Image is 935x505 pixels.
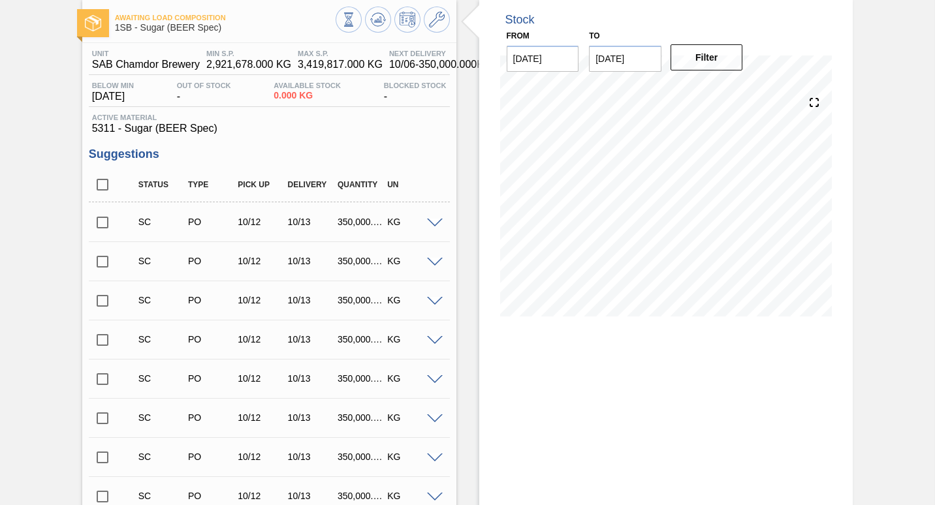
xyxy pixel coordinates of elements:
[334,295,388,305] div: 350,000.000
[234,373,288,384] div: 10/12/2025
[135,451,189,462] div: Suggestion Created
[505,13,535,27] div: Stock
[384,334,437,344] div: KG
[274,82,341,89] span: Available Stock
[389,50,492,57] span: Next Delivery
[589,46,661,72] input: mm/dd/yyyy
[384,412,437,423] div: KG
[92,59,200,70] span: SAB Chamdor Brewery
[381,82,450,102] div: -
[115,14,336,22] span: Awaiting Load Composition
[336,7,362,33] button: Stocks Overview
[285,373,338,384] div: 10/13/2025
[507,46,579,72] input: mm/dd/yyyy
[507,31,530,40] label: From
[334,334,388,344] div: 350,000.000
[384,217,437,227] div: KG
[384,491,437,501] div: KG
[185,180,238,189] div: Type
[384,295,437,305] div: KG
[89,147,450,161] h3: Suggestions
[85,15,101,31] img: Ícone
[285,217,338,227] div: 10/13/2025
[384,451,437,462] div: KG
[394,7,420,33] button: Schedule Inventory
[92,82,134,89] span: Below Min
[185,412,238,423] div: Purchase order
[365,7,391,33] button: Update Chart
[285,295,338,305] div: 10/13/2025
[177,82,231,89] span: Out Of Stock
[589,31,599,40] label: to
[285,334,338,344] div: 10/13/2025
[206,50,291,57] span: MIN S.P.
[285,256,338,266] div: 10/13/2025
[185,491,238,501] div: Purchase order
[298,50,383,57] span: MAX S.P.
[334,373,388,384] div: 350,000.000
[384,180,437,189] div: UN
[234,451,288,462] div: 10/12/2025
[206,59,291,70] span: 2,921,678.000 KG
[135,412,189,423] div: Suggestion Created
[135,491,189,501] div: Suggestion Created
[185,451,238,462] div: Purchase order
[334,217,388,227] div: 350,000.000
[285,491,338,501] div: 10/13/2025
[285,451,338,462] div: 10/13/2025
[389,59,492,70] span: 10/06 - 350,000.000 KG
[135,217,189,227] div: Suggestion Created
[384,373,437,384] div: KG
[334,256,388,266] div: 350,000.000
[135,180,189,189] div: Status
[115,23,336,33] span: 1SB - Sugar (BEER Spec)
[334,412,388,423] div: 350,000.000
[334,451,388,462] div: 350,000.000
[92,114,447,121] span: Active Material
[135,373,189,384] div: Suggestion Created
[92,91,134,102] span: [DATE]
[671,44,743,70] button: Filter
[384,256,437,266] div: KG
[334,180,388,189] div: Quantity
[234,217,288,227] div: 10/12/2025
[234,334,288,344] div: 10/12/2025
[234,412,288,423] div: 10/12/2025
[234,256,288,266] div: 10/12/2025
[135,295,189,305] div: Suggestion Created
[285,412,338,423] div: 10/13/2025
[285,180,338,189] div: Delivery
[334,491,388,501] div: 350,000.000
[135,256,189,266] div: Suggestion Created
[274,91,341,100] span: 0.000 KG
[234,180,288,189] div: Pick up
[92,123,447,134] span: 5311 - Sugar (BEER Spec)
[185,256,238,266] div: Purchase order
[234,295,288,305] div: 10/12/2025
[174,82,234,102] div: -
[298,59,383,70] span: 3,419,817.000 KG
[92,50,200,57] span: Unit
[185,217,238,227] div: Purchase order
[185,373,238,384] div: Purchase order
[424,7,450,33] button: Go to Master Data / General
[384,82,447,89] span: Blocked Stock
[185,295,238,305] div: Purchase order
[135,334,189,344] div: Suggestion Created
[234,491,288,501] div: 10/12/2025
[185,334,238,344] div: Purchase order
